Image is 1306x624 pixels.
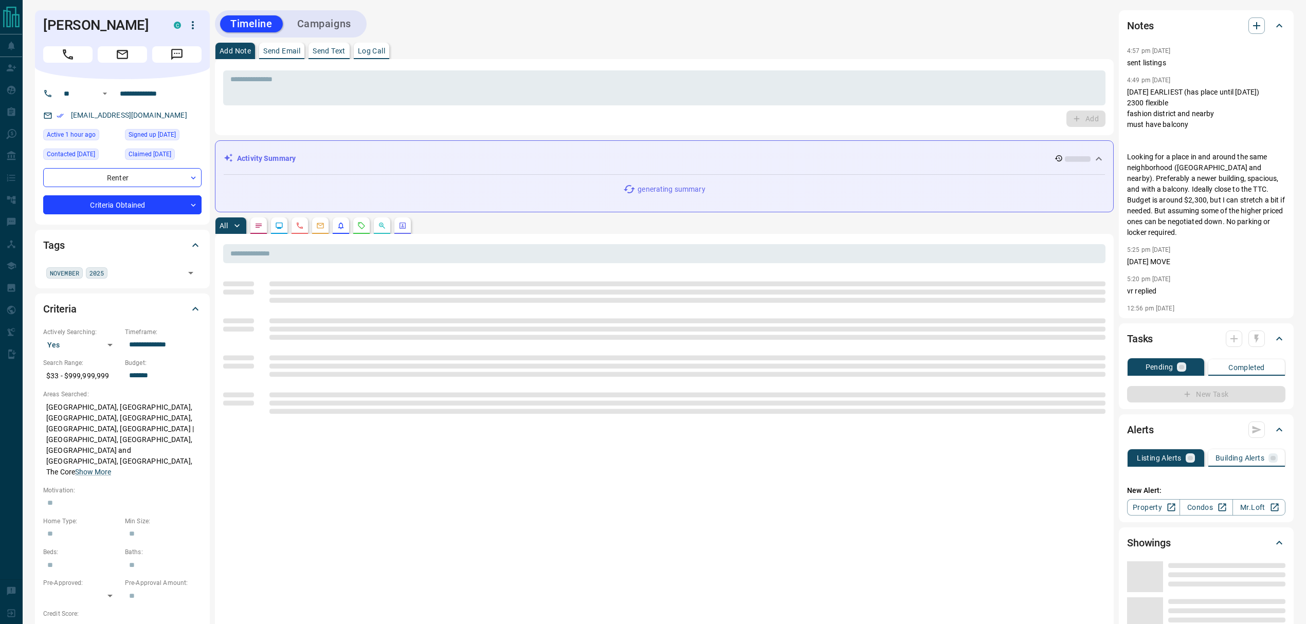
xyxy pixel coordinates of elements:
p: Completed [1228,364,1265,371]
a: [EMAIL_ADDRESS][DOMAIN_NAME] [71,111,187,119]
div: Criteria [43,297,202,321]
span: Email [98,46,147,63]
p: [DATE] EARLIEST (has place until [DATE]) 2300 flexible fashion district and nearby must have balc... [1127,87,1285,238]
a: Condos [1180,499,1232,516]
svg: Email Verified [57,112,64,119]
p: generating summary [638,184,705,195]
p: [DATE] MOVE [1127,256,1285,267]
div: Thu Oct 02 2025 [43,149,120,163]
svg: Agent Actions [398,222,407,230]
h2: Criteria [43,301,77,317]
a: Property [1127,499,1180,516]
span: NOVEMBER [50,268,79,278]
p: Add Note [220,47,251,54]
span: Active 1 hour ago [47,130,96,140]
p: sent listings [1127,58,1285,68]
div: Tasks [1127,326,1285,351]
p: Send Text [313,47,346,54]
span: Signed up [DATE] [129,130,176,140]
p: vr replied [1127,286,1285,297]
div: Activity Summary [224,149,1105,168]
p: Send Email [263,47,300,54]
div: Tags [43,233,202,258]
span: Message [152,46,202,63]
h2: Notes [1127,17,1154,34]
span: Call [43,46,93,63]
div: Yes [43,337,120,353]
p: New Alert: [1127,485,1285,496]
p: 12:56 pm [DATE] [1127,305,1174,312]
div: condos.ca [174,22,181,29]
p: 5:20 pm [DATE] [1127,276,1171,283]
p: Listing Alerts [1137,454,1182,462]
div: Renter [43,168,202,187]
p: Building Alerts [1216,454,1264,462]
p: Home Type: [43,517,120,526]
button: Campaigns [287,15,361,32]
svg: Requests [357,222,366,230]
h2: Tags [43,237,64,253]
p: Credit Score: [43,609,202,618]
p: Log Call [358,47,385,54]
p: Pre-Approved: [43,578,120,588]
svg: Emails [316,222,324,230]
p: Timeframe: [125,327,202,337]
p: Budget: [125,358,202,368]
svg: Lead Browsing Activity [275,222,283,230]
div: Criteria Obtained [43,195,202,214]
p: Areas Searched: [43,390,202,399]
p: Pre-Approval Amount: [125,578,202,588]
span: Contacted [DATE] [47,149,95,159]
div: Wed Oct 15 2025 [43,129,120,143]
p: Pending [1146,363,1173,371]
p: Search Range: [43,358,120,368]
div: Showings [1127,530,1285,555]
h1: [PERSON_NAME] [43,17,158,33]
svg: Opportunities [378,222,386,230]
p: Motivation: [43,486,202,495]
p: 4:49 pm [DATE] [1127,77,1171,84]
div: Mon Nov 20 2023 [125,129,202,143]
p: [GEOGRAPHIC_DATA], [GEOGRAPHIC_DATA], [GEOGRAPHIC_DATA], [GEOGRAPHIC_DATA], [GEOGRAPHIC_DATA], [G... [43,399,202,481]
a: Mr.Loft [1232,499,1285,516]
p: Baths: [125,547,202,557]
span: 2025 [89,268,104,278]
button: Open [99,87,111,100]
p: Min Size: [125,517,202,526]
p: 4:57 pm [DATE] [1127,47,1171,54]
h2: Showings [1127,535,1171,551]
p: $33 - $999,999,999 [43,368,120,384]
div: Tue Nov 21 2023 [125,149,202,163]
button: Show More [75,467,111,478]
p: Actively Searching: [43,327,120,337]
div: Alerts [1127,417,1285,442]
p: 5:25 pm [DATE] [1127,246,1171,253]
h2: Alerts [1127,421,1154,438]
p: Beds: [43,547,120,557]
span: Claimed [DATE] [129,149,171,159]
p: All [220,222,228,229]
button: Timeline [220,15,283,32]
div: Notes [1127,13,1285,38]
svg: Listing Alerts [337,222,345,230]
p: Activity Summary [237,153,296,164]
svg: Notes [255,222,263,230]
svg: Calls [296,222,304,230]
button: Open [184,266,198,280]
h2: Tasks [1127,331,1153,347]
